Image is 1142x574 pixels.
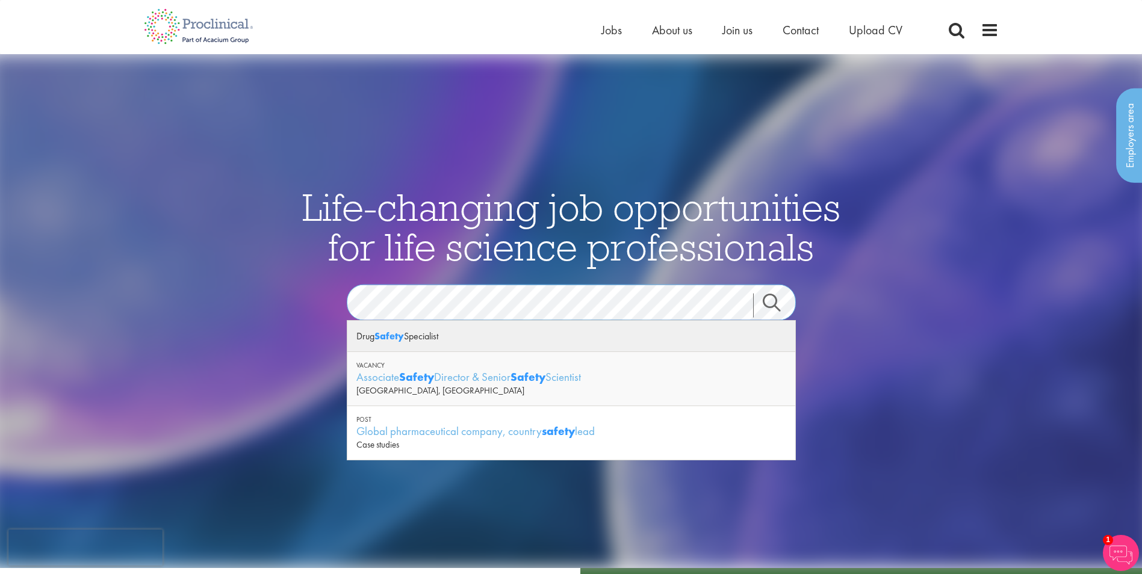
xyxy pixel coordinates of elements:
div: Drug Specialist [347,321,795,352]
strong: safety [542,424,575,439]
div: Associate Director & Senior Scientist [356,369,786,384]
span: 1 [1103,535,1113,545]
strong: Safety [510,369,545,384]
span: Life-changing job opportunities for life science professionals [302,182,840,270]
a: About us [652,22,692,38]
img: Chatbot [1103,535,1139,571]
strong: Safety [399,369,434,384]
a: Contact [783,22,819,38]
a: Join us [722,22,753,38]
a: Jobs [601,22,622,38]
div: Case studies [356,439,786,451]
strong: Safety [374,330,404,342]
a: Job search submit button [753,293,805,317]
a: Upload CV [849,22,902,38]
iframe: reCAPTCHA [8,529,163,566]
div: Global pharmaceutical company, country lead [356,424,786,439]
div: [GEOGRAPHIC_DATA], [GEOGRAPHIC_DATA] [356,384,786,397]
div: Post [356,415,786,424]
div: Vacancy [356,361,786,369]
